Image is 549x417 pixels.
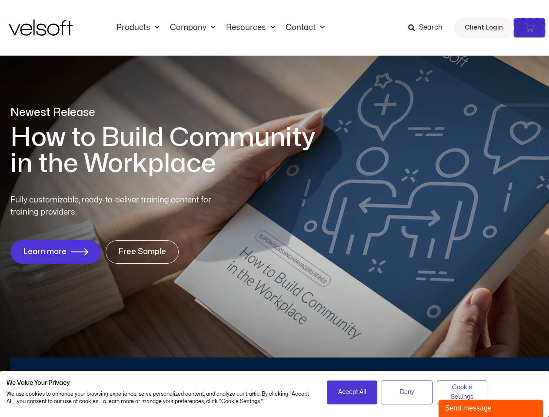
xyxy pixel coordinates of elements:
h2: We Value Your Privacy [7,379,314,387]
span: Client Login [465,22,503,33]
a: ContactMenu Toggle [280,23,330,33]
a: Free Sample [106,240,179,264]
img: Velsoft Training Materials [9,20,73,36]
a: CompanyMenu Toggle [165,23,221,33]
span: Learn more [23,248,67,256]
button: Deny all cookies [382,381,433,404]
span: Search [419,22,443,33]
iframe: chat widget [439,398,545,417]
a: Learn more [10,240,101,264]
p: We use cookies to enhance your browsing experience, serve personalized content, and analyze our t... [7,391,314,405]
p: Fully customizable, ready-to-deliver training content for training providers. [10,194,227,218]
a: ProductsMenu Toggle [111,23,165,33]
nav: Menu [111,23,330,33]
button: Accept all cookies [327,381,378,404]
a: ResourcesMenu Toggle [221,23,280,33]
span: Free Sample [118,248,166,256]
span: Deny [400,387,414,397]
span: Accept All [338,387,366,397]
h1: How to Build Community in the Workplace [10,125,328,177]
span: Cookie Settings [443,383,482,402]
a: Client Login [454,17,514,38]
p: Newest Release [10,105,328,120]
button: Adjust cookie preferences [437,381,488,404]
a: Search [408,20,449,35]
